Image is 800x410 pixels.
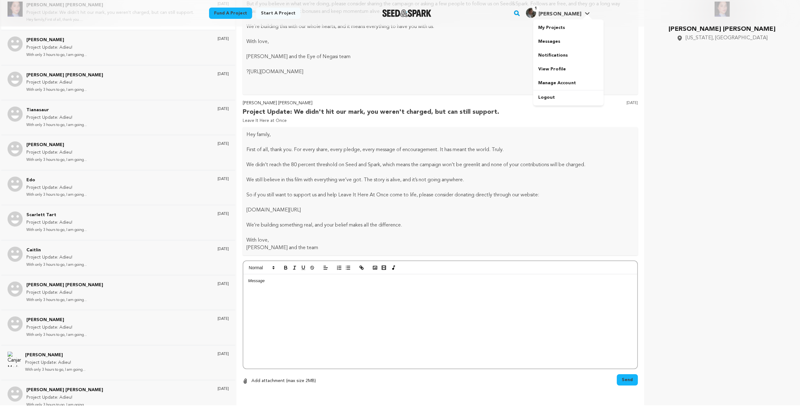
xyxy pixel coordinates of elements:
p: [PERSON_NAME] [PERSON_NAME] [26,282,103,289]
a: Seed&Spark Homepage [382,9,432,17]
p: Project Update: We didn't hit our mark, you weren't charged, but can still support. [243,107,499,117]
a: Manage Account [533,76,604,90]
span: 1 [532,5,539,12]
p: With love, [246,237,634,244]
p: So if you still want to support us and help Leave It Here At Once come to life, please consider d... [246,191,634,199]
a: Messages [533,35,604,48]
p: [PERSON_NAME] [PERSON_NAME] [26,386,103,394]
span: William B.'s Profile [525,7,591,20]
img: Dennis Vincent Photo [8,141,23,156]
a: Logout [533,90,604,104]
p: With love, [246,38,634,46]
p: [PERSON_NAME] [PERSON_NAME] [26,72,103,79]
a: Start a project [256,8,301,19]
p: With only 3 hours to go, I am going... [25,366,86,374]
p: Project Update: Adieu! [26,114,87,122]
p: [DATE] [218,72,229,77]
p: Project Update: Adieu! [26,79,103,86]
a: View Profile [533,62,604,76]
a: Fund a project [209,8,252,19]
p: We’re building something real, and your belief makes all the difference. [246,221,634,229]
img: Canjar Mark Photo [8,352,21,367]
img: Evan Marquisee Photo [8,316,23,331]
p: [DATE] [218,211,229,216]
p: Project Update: Adieu! [26,254,87,261]
p: [PERSON_NAME] [26,141,87,149]
p: [DATE] [218,352,229,357]
p: [PERSON_NAME] [26,316,87,324]
img: Caitlin Photo [8,247,23,262]
p: [DOMAIN_NAME][URL] [246,206,634,214]
p: [DATE] [218,386,229,391]
p: [PERSON_NAME] and the team [246,244,634,252]
p: [DATE] [218,107,229,112]
p: Tianasaur [26,107,87,114]
p: Hey family, [246,131,634,139]
span: Send [622,377,633,383]
p: [PERSON_NAME] [25,352,86,359]
p: With only 3 hours to go, I am going... [26,261,87,269]
p: We’re building this with our whole hearts, and it means everything to have you with us. [246,23,634,30]
span: [US_STATE], [GEOGRAPHIC_DATA] [685,34,767,42]
p: Project Update: Adieu! [26,149,87,156]
p: [PERSON_NAME] [26,36,87,44]
img: Seed&Spark Logo Dark Mode [382,9,432,17]
p: First of all, thank you. For every share, every pledge, every message of encouragement. It has me... [246,146,634,154]
a: My Projects [533,21,604,35]
p: Add attachment (max size 2MB) [251,377,316,385]
img: John Williams Photo [8,36,23,52]
p: [PERSON_NAME] [PERSON_NAME] [669,24,775,34]
p: Scarlett Tart [26,211,87,219]
p: We didn’t reach the 80 percent threshold on Seed and Spark, which means the campaign won’t be gre... [246,161,634,169]
a: William B.'s Profile [525,7,591,18]
img: Jerry Jim Hayes Photo [8,282,23,297]
p: Project Update: Adieu! [26,219,87,227]
p: Project Update: Adieu! [25,359,86,367]
p: With only 3 hours to go, I am going... [26,191,87,199]
img: e7bd247d813b9fe6.jpg [526,8,536,18]
p: [DATE] [626,100,638,125]
p: Project Update: Adieu! [26,44,87,52]
a: [URL][DOMAIN_NAME] [249,69,303,74]
p: [PERSON_NAME] [PERSON_NAME] [243,100,499,107]
a: Notifications [533,48,604,62]
p: Edo [26,177,87,184]
p: [DATE] [218,141,229,146]
p: With only 3 hours to go, I am going... [26,297,103,304]
img: Dawn Marie Photo [8,72,23,87]
p: With only 3 hours to go, I am going... [26,122,87,129]
p: [DATE] [218,247,229,252]
p: [DATE] [218,36,229,41]
p: Project Update: Adieu! [26,289,103,297]
p: [DATE] [218,316,229,321]
p: [DATE] [218,177,229,182]
p: With only 3 hours to go, I am going... [26,52,87,59]
span: [PERSON_NAME] [538,12,581,17]
p: With only 3 hours to go, I am going... [26,331,87,339]
img: Tianasaur Photo [8,107,23,122]
button: Send [617,374,638,385]
img: Scarlett Tart Photo [8,211,23,227]
p: With only 3 hours to go, I am going... [26,227,87,234]
p: Leave It Here at Once [243,117,499,125]
div: William B.'s Profile [526,8,581,18]
p: ? [246,68,634,76]
p: [PERSON_NAME] and the Eye of Negasi team [246,53,634,61]
p: Project Update: Adieu! [26,394,103,402]
p: With only 3 hours to go, I am going... [26,156,87,164]
p: With only 3 hours to go, I am going... [26,402,103,409]
p: With only 3 hours to go, I am going... [26,86,103,94]
p: [DATE] [218,282,229,287]
p: Caitlin [26,247,87,254]
img: Katherine Mary Mills Photo [8,386,23,402]
p: Project Update: Adieu! [26,324,87,331]
img: Edo Photo [8,177,23,192]
p: Project Update: Adieu! [26,184,87,192]
p: We still believe in this film with everything we’ve got. The story is alive, and it’s not going a... [246,176,634,184]
button: Add attachment (max size 2MB) [243,374,316,388]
